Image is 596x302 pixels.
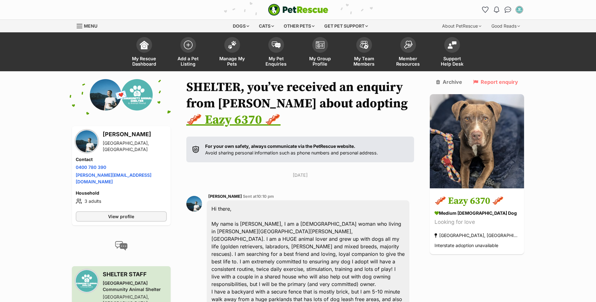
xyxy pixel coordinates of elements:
[130,56,158,67] span: My Rescue Dashboard
[480,5,524,15] ul: Account quick links
[514,5,524,15] button: My account
[243,194,274,199] span: Sent at
[404,40,413,49] img: member-resources-icon-8e73f808a243e03378d46382f2149f9095a855e16c252ad45f914b54edf8863c.svg
[140,40,149,49] img: dashboard-icon-eb2f2d2d3e046f16d808141f083e7271f6b2e854fb5c12c21221c1fb7104beca.svg
[76,270,98,292] img: Mornington Peninsula Community Animal Shelter profile pic
[90,79,121,111] img: Olivia Cuff profile pic
[254,20,278,32] div: Cats
[121,79,153,111] img: Mornington Peninsula Community Animal Shelter profile pic
[435,231,519,240] div: [GEOGRAPHIC_DATA], [GEOGRAPHIC_DATA]
[103,140,167,153] div: [GEOGRAPHIC_DATA], [GEOGRAPHIC_DATA]
[298,34,342,71] a: My Group Profile
[494,7,499,13] img: notifications-46538b983faf8c2785f20acdc204bb7945ddae34d4c08c2a6579f10ce5e182be.svg
[386,34,430,71] a: Member Resources
[435,218,519,227] div: Looking for love
[262,56,290,67] span: My Pet Enquiries
[122,34,166,71] a: My Rescue Dashboard
[208,194,242,199] span: [PERSON_NAME]
[394,56,422,67] span: Member Resources
[76,190,167,196] h4: Household
[76,197,167,205] li: 3 adults
[438,20,486,32] div: About PetRescue
[103,270,167,279] h3: SHELTER STAFF
[205,143,355,149] strong: For your own safety, always communicate via the PetRescue website.
[480,5,490,15] a: Favourites
[350,56,378,67] span: My Team Members
[473,79,518,85] a: Report enquiry
[76,156,167,163] h4: Contact
[430,34,474,71] a: Support Help Desk
[76,172,151,184] a: [PERSON_NAME][EMAIL_ADDRESS][DOMAIN_NAME]
[184,40,193,49] img: add-pet-listing-icon-0afa8454b4691262ce3f59096e99ab1cd57d4a30225e0717b998d2c9b9846f56.svg
[342,34,386,71] a: My Team Members
[228,41,237,49] img: manage-my-pets-icon-02211641906a0b7f246fdf0571729dbe1e7629f14944591b6c1af311fb30b64b.svg
[505,7,511,13] img: chat-41dd97257d64d25036548639549fe6c8038ab92f7586957e7f3b1b290dea8141.svg
[228,20,254,32] div: Dogs
[430,94,524,188] img: 🥓 Eazy 6370 🥓
[254,34,298,71] a: My Pet Enquiries
[76,130,98,152] img: Olivia Cuff profile pic
[360,41,369,49] img: team-members-icon-5396bd8760b3fe7c0b43da4ab00e1e3bb1a5d9ba89233759b79545d2d3fc5d0d.svg
[84,23,97,29] span: Menu
[272,41,281,48] img: pet-enquiries-icon-7e3ad2cf08bfb03b45e93fb7055b45f3efa6380592205ae92323e6603595dc1f.svg
[186,112,281,128] a: 🥓 Eazy 6370 🥓
[77,20,102,31] a: Menu
[268,4,328,16] a: PetRescue
[436,79,462,85] a: Archive
[492,5,502,15] button: Notifications
[186,196,202,212] img: Olivia Cuff profile pic
[103,130,167,139] h3: [PERSON_NAME]
[257,194,274,199] span: 10:10 pm
[186,172,414,178] p: [DATE]
[435,210,519,217] div: medium [DEMOGRAPHIC_DATA] Dog
[306,56,334,67] span: My Group Profile
[430,190,524,255] a: 🥓 Eazy 6370 🥓 medium [DEMOGRAPHIC_DATA] Dog Looking for love [GEOGRAPHIC_DATA], [GEOGRAPHIC_DATA]...
[76,211,167,222] a: View profile
[435,194,519,208] h3: 🥓 Eazy 6370 🥓
[210,34,254,71] a: Manage My Pets
[487,20,524,32] div: Good Reads
[218,56,246,67] span: Manage My Pets
[166,34,210,71] a: Add a Pet Listing
[316,41,325,49] img: group-profile-icon-3fa3cf56718a62981997c0bc7e787c4b2cf8bcc04b72c1350f741eb67cf2f40e.svg
[103,280,167,293] div: [GEOGRAPHIC_DATA] Community Animal Shelter
[186,79,414,128] h1: SHELTER, you’ve received an enquiry from [PERSON_NAME] about adopting
[503,5,513,15] a: Conversations
[174,56,202,67] span: Add a Pet Listing
[320,20,372,32] div: Get pet support
[114,88,128,102] span: 💌
[76,164,106,170] a: 0400 780 390
[108,213,134,220] span: View profile
[115,241,128,251] img: conversation-icon-4a6f8262b818ee0b60e3300018af0b2d0b884aa5de6e9bcb8d3d4eeb1a70a7c4.svg
[516,7,522,13] img: SHELTER STAFF profile pic
[205,143,378,156] p: Avoid sharing personal information such as phone numbers and personal address.
[435,243,498,248] span: Interstate adoption unavailable
[448,41,457,49] img: help-desk-icon-fdf02630f3aa405de69fd3d07c3f3aa587a6932b1a1747fa1d2bba05be0121f9.svg
[268,4,328,16] img: logo-e224e6f780fb5917bec1dbf3a21bbac754714ae5b6737aabdf751b685950b380.svg
[438,56,466,67] span: Support Help Desk
[279,20,319,32] div: Other pets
